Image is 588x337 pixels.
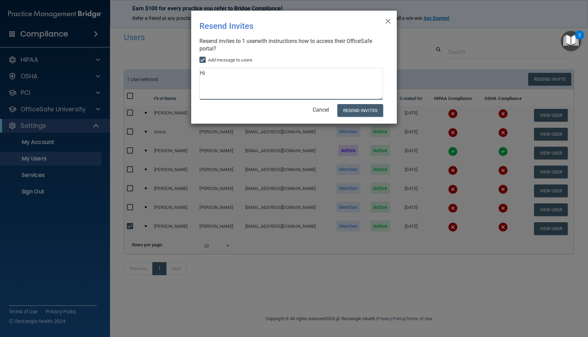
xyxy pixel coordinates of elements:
[199,37,383,53] div: Resend invites to 1 user with instructions how to access their OfficeSafe portal?
[199,57,207,63] input: Add message to users
[337,104,383,117] button: Resend Invites
[385,13,391,27] span: ×
[199,56,252,64] label: Add message to users
[313,106,329,113] a: Cancel
[578,35,581,44] div: 2
[561,31,581,51] button: Open Resource Center, 2 new notifications
[199,16,360,36] div: Resend Invites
